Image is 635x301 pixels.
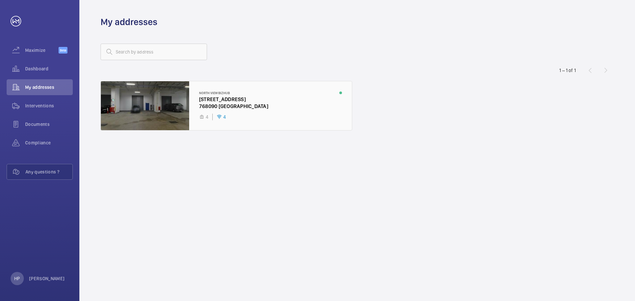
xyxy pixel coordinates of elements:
span: Maximize [25,47,59,54]
input: Search by address [101,44,207,60]
span: Documents [25,121,73,128]
span: Compliance [25,139,73,146]
span: My addresses [25,84,73,91]
span: Interventions [25,102,73,109]
p: HP [14,275,20,282]
div: 1 – 1 of 1 [559,67,576,74]
span: Any questions ? [25,169,72,175]
p: [PERSON_NAME] [29,275,65,282]
span: Beta [59,47,67,54]
h1: My addresses [101,16,157,28]
span: Dashboard [25,65,73,72]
